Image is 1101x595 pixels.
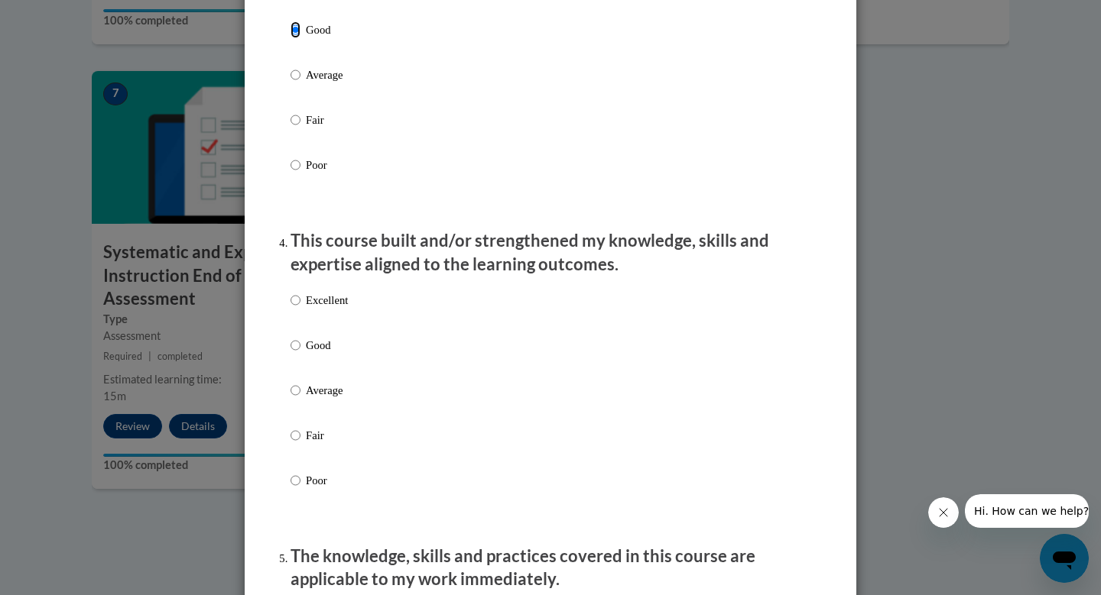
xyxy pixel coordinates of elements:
[291,337,300,354] input: Good
[291,112,300,128] input: Fair
[291,427,300,444] input: Fair
[306,382,348,399] p: Average
[291,382,300,399] input: Average
[306,427,348,444] p: Fair
[291,292,300,309] input: Excellent
[306,66,348,83] p: Average
[928,497,959,528] iframe: Close message
[306,157,348,173] p: Poor
[291,157,300,173] input: Poor
[306,292,348,309] p: Excellent
[306,112,348,128] p: Fair
[306,21,348,38] p: Good
[291,472,300,489] input: Poor
[291,66,300,83] input: Average
[306,472,348,489] p: Poor
[291,21,300,38] input: Good
[965,494,1089,528] iframe: Message from company
[306,337,348,354] p: Good
[291,229,810,276] p: This course built and/or strengthened my knowledge, skills and expertise aligned to the learning ...
[291,545,810,592] p: The knowledge, skills and practices covered in this course are applicable to my work immediately.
